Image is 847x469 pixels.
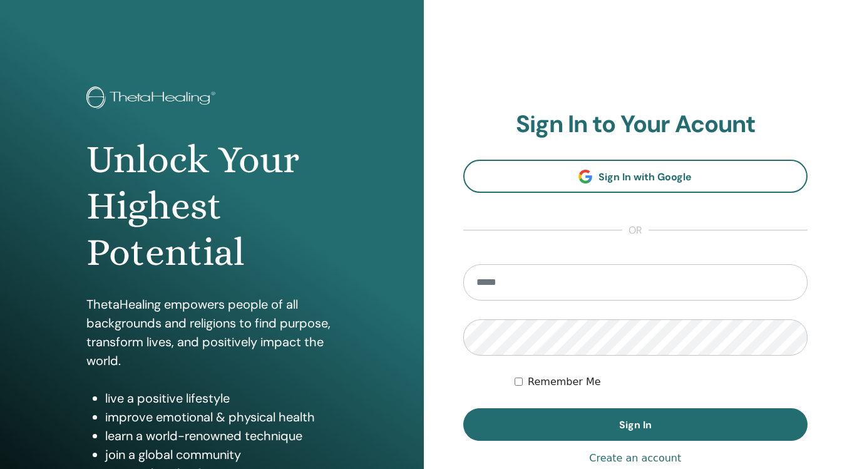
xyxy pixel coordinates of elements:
[463,160,808,193] a: Sign In with Google
[622,223,649,238] span: or
[86,295,337,370] p: ThetaHealing empowers people of all backgrounds and religions to find purpose, transform lives, a...
[528,374,601,389] label: Remember Me
[86,137,337,276] h1: Unlock Your Highest Potential
[105,426,337,445] li: learn a world-renowned technique
[463,110,808,139] h2: Sign In to Your Acount
[463,408,808,441] button: Sign In
[589,451,681,466] a: Create an account
[619,418,652,431] span: Sign In
[105,389,337,408] li: live a positive lifestyle
[105,408,337,426] li: improve emotional & physical health
[105,445,337,464] li: join a global community
[598,170,692,183] span: Sign In with Google
[515,374,808,389] div: Keep me authenticated indefinitely or until I manually logout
